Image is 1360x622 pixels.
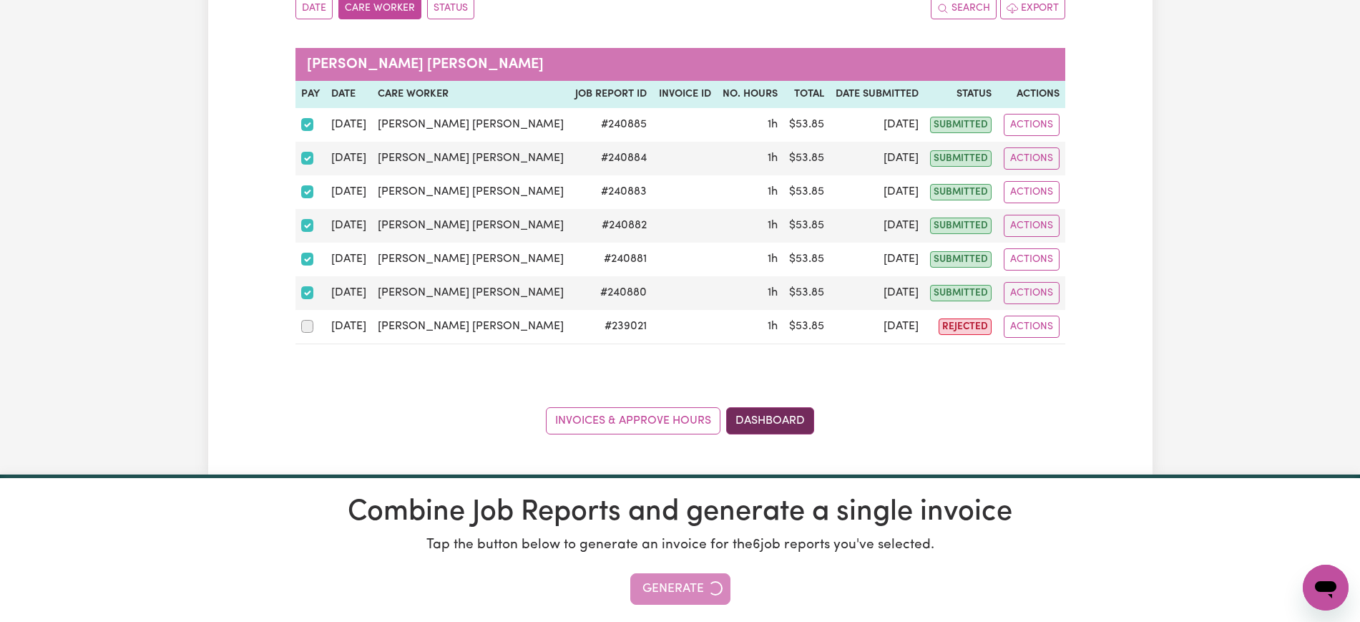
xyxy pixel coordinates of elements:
[372,175,570,209] td: [PERSON_NAME] [PERSON_NAME]
[569,142,652,175] td: # 240884
[830,142,924,175] td: [DATE]
[326,209,372,243] td: [DATE]
[768,186,778,198] span: 1 hour
[930,117,992,133] span: submitted
[326,81,372,108] th: Date
[924,81,997,108] th: Status
[372,209,570,243] td: [PERSON_NAME] [PERSON_NAME]
[930,184,992,200] span: submitted
[1004,147,1060,170] button: Actions
[372,142,570,175] td: [PERSON_NAME] [PERSON_NAME]
[768,220,778,231] span: 1 hour
[295,48,1065,81] caption: [PERSON_NAME] [PERSON_NAME]
[1004,316,1060,338] button: Actions
[569,209,652,243] td: # 240882
[569,276,652,310] td: # 240880
[569,81,652,108] th: Job Report ID
[783,276,830,310] td: $ 53.85
[830,310,924,344] td: [DATE]
[372,276,570,310] td: [PERSON_NAME] [PERSON_NAME]
[372,81,570,108] th: Care worker
[1004,248,1060,271] button: Actions
[768,253,778,265] span: 1 hour
[939,319,992,335] span: rejected
[783,310,830,344] td: $ 53.85
[783,81,830,108] th: Total
[326,142,372,175] td: [DATE]
[930,150,992,167] span: submitted
[546,407,720,434] a: Invoices & Approve Hours
[930,285,992,301] span: submitted
[569,243,652,276] td: # 240881
[768,287,778,298] span: 1 hour
[830,276,924,310] td: [DATE]
[997,81,1065,108] th: Actions
[17,495,1343,530] h1: Combine Job Reports and generate a single invoice
[830,108,924,142] td: [DATE]
[326,276,372,310] td: [DATE]
[783,108,830,142] td: $ 53.85
[783,209,830,243] td: $ 53.85
[830,209,924,243] td: [DATE]
[768,321,778,332] span: 1 hour
[569,175,652,209] td: # 240883
[1004,282,1060,304] button: Actions
[372,108,570,142] td: [PERSON_NAME] [PERSON_NAME]
[783,243,830,276] td: $ 53.85
[1004,181,1060,203] button: Actions
[930,218,992,234] span: submitted
[326,175,372,209] td: [DATE]
[326,108,372,142] td: [DATE]
[295,81,326,108] th: Pay
[372,243,570,276] td: [PERSON_NAME] [PERSON_NAME]
[768,152,778,164] span: 1 hour
[372,310,570,344] td: [PERSON_NAME] [PERSON_NAME]
[326,310,372,344] td: [DATE]
[1303,565,1349,611] iframe: Button to launch messaging window
[830,175,924,209] td: [DATE]
[569,108,652,142] td: # 240885
[830,81,924,108] th: Date Submitted
[326,243,372,276] td: [DATE]
[930,251,992,268] span: submitted
[652,81,716,108] th: Invoice ID
[783,142,830,175] td: $ 53.85
[783,175,830,209] td: $ 53.85
[830,243,924,276] td: [DATE]
[768,119,778,130] span: 1 hour
[17,535,1343,556] p: Tap the button below to generate an invoice for the 6 job reports you've selected.
[1004,215,1060,237] button: Actions
[726,407,814,434] a: Dashboard
[717,81,783,108] th: No. Hours
[1004,114,1060,136] button: Actions
[569,310,652,344] td: # 239021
